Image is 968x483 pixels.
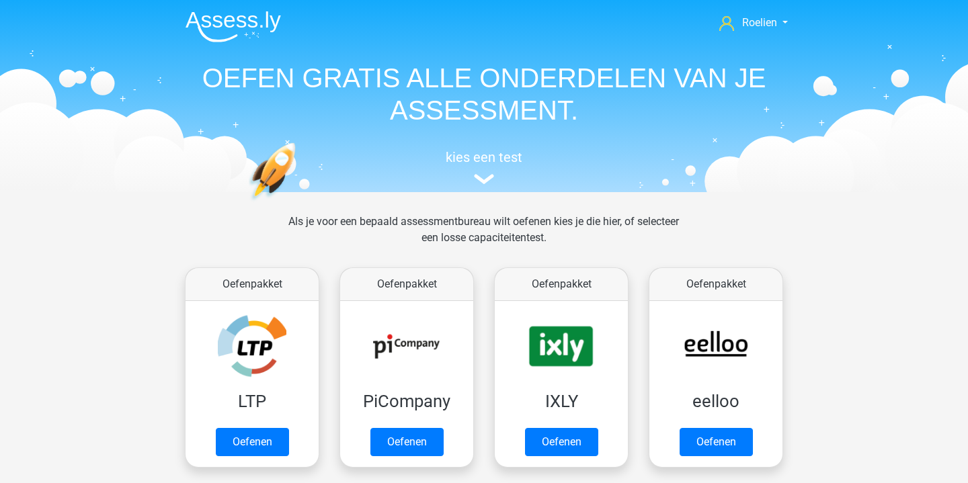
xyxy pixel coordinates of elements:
[525,428,598,456] a: Oefenen
[216,428,289,456] a: Oefenen
[278,214,690,262] div: Als je voor een bepaald assessmentbureau wilt oefenen kies je die hier, of selecteer een losse ca...
[742,16,777,29] span: Roelien
[714,15,793,31] a: Roelien
[680,428,753,456] a: Oefenen
[175,149,793,185] a: kies een test
[370,428,444,456] a: Oefenen
[474,174,494,184] img: assessment
[175,62,793,126] h1: OEFEN GRATIS ALLE ONDERDELEN VAN JE ASSESSMENT.
[186,11,281,42] img: Assessly
[249,142,348,264] img: oefenen
[175,149,793,165] h5: kies een test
